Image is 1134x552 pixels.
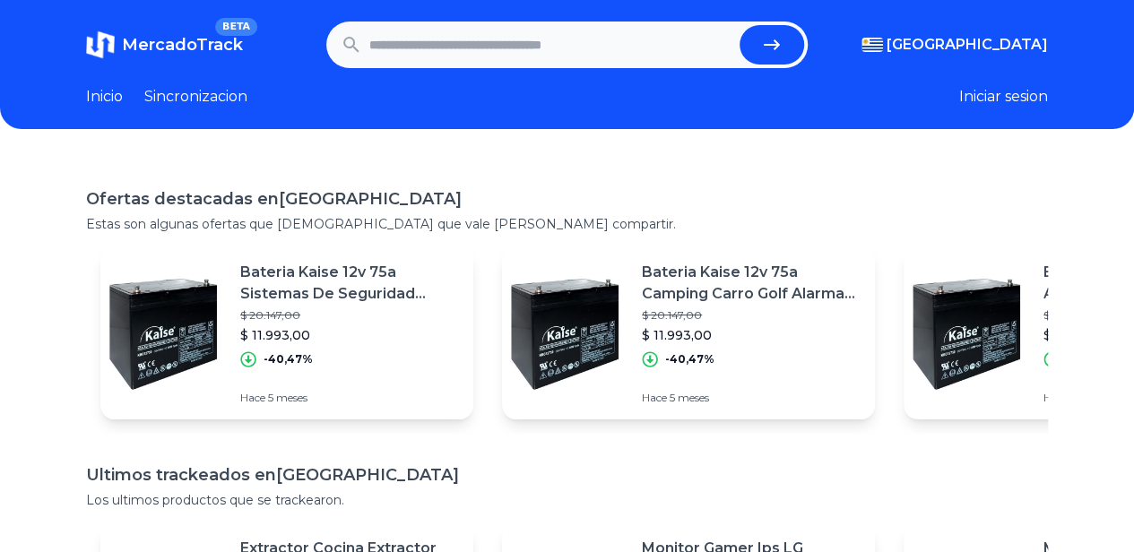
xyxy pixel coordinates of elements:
a: MercadoTrackBETA [86,30,243,59]
img: Featured image [904,271,1029,396]
img: MercadoTrack [86,30,115,59]
p: $ 11.993,00 [642,326,861,344]
button: [GEOGRAPHIC_DATA] [861,34,1048,56]
p: $ 11.993,00 [240,326,459,344]
a: Inicio [86,86,123,108]
p: -40,47% [665,352,714,367]
span: MercadoTrack [122,35,243,55]
p: Hace 5 meses [240,391,459,405]
span: BETA [215,18,257,36]
a: Featured imageBateria Kaise 12v 75a Camping Carro Golf Alarma Led Y+ Febo$ 20.147,00$ 11.993,00-4... [502,247,875,419]
a: Featured imageBateria Kaise 12v 75a Sistemas De Seguridad Hogar Y+ Febo$ 20.147,00$ 11.993,00-40,... [100,247,473,419]
p: Estas son algunas ofertas que [DEMOGRAPHIC_DATA] que vale [PERSON_NAME] compartir. [86,215,1048,233]
img: Uruguay [861,38,883,52]
span: [GEOGRAPHIC_DATA] [887,34,1048,56]
button: Iniciar sesion [959,86,1048,108]
a: Sincronizacion [144,86,247,108]
p: Hace 5 meses [642,391,861,405]
h1: Ofertas destacadas en [GEOGRAPHIC_DATA] [86,186,1048,211]
p: -40,47% [264,352,313,367]
p: Los ultimos productos que se trackearon. [86,491,1048,509]
h1: Ultimos trackeados en [GEOGRAPHIC_DATA] [86,462,1048,487]
p: $ 20.147,00 [642,308,861,323]
img: Featured image [100,271,226,396]
p: Bateria Kaise 12v 75a Camping Carro Golf Alarma Led Y+ Febo [642,262,861,305]
p: $ 20.147,00 [240,308,459,323]
img: Featured image [502,271,628,396]
p: Bateria Kaise 12v 75a Sistemas De Seguridad Hogar Y+ Febo [240,262,459,305]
